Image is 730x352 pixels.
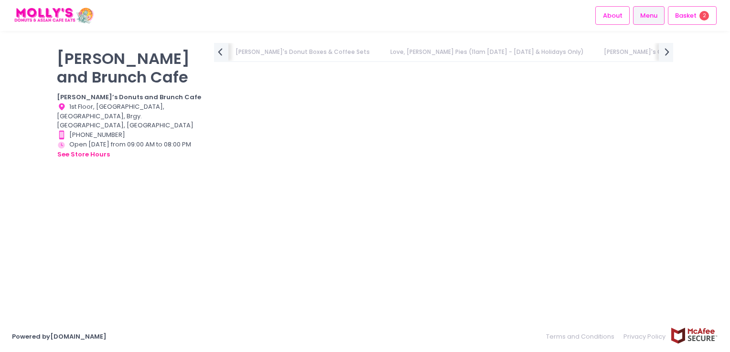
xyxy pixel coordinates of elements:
a: Powered by[DOMAIN_NAME] [12,332,107,341]
a: [PERSON_NAME]'s Original Fluffy Donuts [594,43,730,61]
a: Menu [633,6,665,24]
p: [PERSON_NAME] and Brunch Cafe [57,49,202,86]
span: Basket [675,11,697,21]
b: [PERSON_NAME]’s Donuts and Brunch Cafe [57,93,201,102]
button: see store hours [57,149,110,160]
img: mcafee-secure [670,327,718,344]
div: 1st Floor, [GEOGRAPHIC_DATA], [GEOGRAPHIC_DATA], Brgy. [GEOGRAPHIC_DATA], [GEOGRAPHIC_DATA] [57,102,202,130]
a: Terms and Conditions [546,327,619,346]
span: About [603,11,623,21]
a: Privacy Policy [619,327,671,346]
span: Menu [640,11,657,21]
div: Open [DATE] from 09:00 AM to 08:00 PM [57,140,202,160]
a: About [595,6,630,24]
a: Love, [PERSON_NAME] Pies (11am [DATE] - [DATE] & Holidays Only) [381,43,593,61]
a: [PERSON_NAME]'s Donut Boxes & Coffee Sets [226,43,379,61]
div: [PHONE_NUMBER] [57,130,202,140]
span: 2 [699,11,709,21]
img: logo [12,7,96,24]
